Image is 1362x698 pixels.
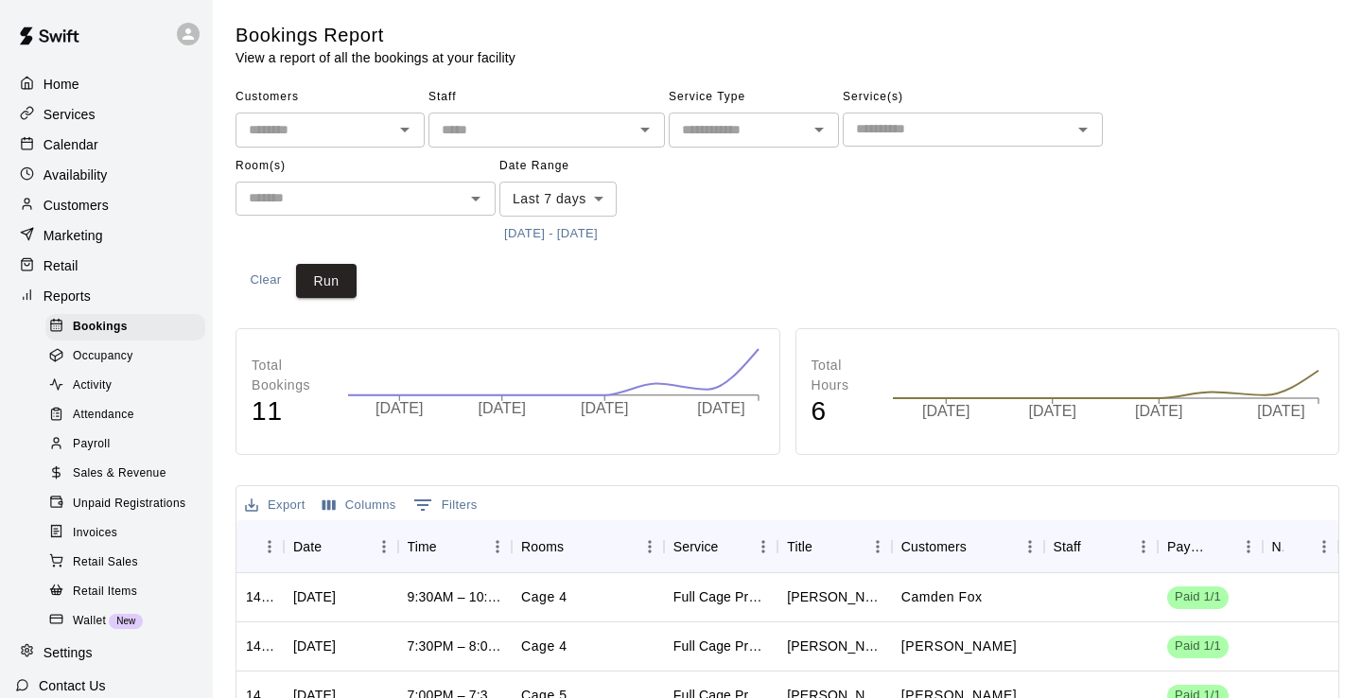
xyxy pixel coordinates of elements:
[479,400,526,416] tspan: [DATE]
[73,347,133,366] span: Occupancy
[901,587,983,607] p: Camden Fox
[73,583,137,602] span: Retail Items
[463,185,489,212] button: Open
[1283,533,1310,560] button: Sort
[787,520,812,573] div: Title
[45,608,205,635] div: WalletNew
[1263,520,1338,573] div: Notes
[44,196,109,215] p: Customers
[45,461,205,487] div: Sales & Revenue
[719,533,745,560] button: Sort
[322,533,348,560] button: Sort
[73,406,134,425] span: Attendance
[45,460,213,489] a: Sales & Revenue
[15,100,198,129] a: Services
[246,533,272,560] button: Sort
[109,616,143,626] span: New
[1158,520,1262,573] div: Payment
[673,637,769,655] div: Full Cage ProBatter Baseball ⚾ Simulator with HItTrax
[246,587,274,606] div: 1421382
[749,532,777,561] button: Menu
[45,548,213,577] a: Retail Sales
[806,116,832,143] button: Open
[15,282,198,310] a: Reports
[15,161,198,189] a: Availability
[499,151,665,182] span: Date Range
[236,151,496,182] span: Room(s)
[664,520,778,573] div: Service
[15,221,198,250] a: Marketing
[45,520,205,547] div: Invoices
[787,637,882,655] div: Michael Dean
[564,533,590,560] button: Sort
[252,356,328,395] p: Total Bookings
[236,264,296,299] button: Clear
[73,435,110,454] span: Payroll
[673,587,769,606] div: Full Cage ProBatter Baseball ⚾ Simulator with HItTrax
[521,587,567,607] p: Cage 4
[483,532,512,561] button: Menu
[44,75,79,94] p: Home
[45,401,213,430] a: Attendance
[73,376,112,395] span: Activity
[15,70,198,98] a: Home
[73,553,138,572] span: Retail Sales
[236,48,515,67] p: View a report of all the bookings at your facility
[437,533,463,560] button: Sort
[45,341,213,371] a: Occupancy
[408,637,503,655] div: 7:30PM – 8:00PM
[499,182,617,217] div: Last 7 days
[73,318,128,337] span: Bookings
[1167,637,1229,655] span: Paid 1/1
[1135,403,1182,419] tspan: [DATE]
[45,579,205,605] div: Retail Items
[1129,532,1158,561] button: Menu
[73,524,117,543] span: Invoices
[73,464,166,483] span: Sales & Revenue
[15,252,198,280] a: Retail
[252,395,328,428] h4: 11
[44,643,93,662] p: Settings
[45,314,205,340] div: Bookings
[812,533,839,560] button: Sort
[1310,532,1338,561] button: Menu
[45,518,213,548] a: Invoices
[44,166,108,184] p: Availability
[284,520,398,573] div: Date
[521,637,567,656] p: Cage 4
[73,612,106,631] span: Wallet
[812,395,873,428] h4: 6
[1016,532,1044,561] button: Menu
[1070,116,1096,143] button: Open
[39,676,106,695] p: Contact Us
[45,430,213,460] a: Payroll
[15,638,198,667] a: Settings
[428,82,665,113] span: Staff
[392,116,418,143] button: Open
[1257,403,1304,419] tspan: [DATE]
[45,606,213,636] a: WalletNew
[236,23,515,48] h5: Bookings Report
[777,520,892,573] div: Title
[1081,533,1108,560] button: Sort
[45,431,205,458] div: Payroll
[370,532,398,561] button: Menu
[409,490,482,520] button: Show filters
[1167,588,1229,606] span: Paid 1/1
[967,533,993,560] button: Sort
[1272,520,1283,573] div: Notes
[15,131,198,159] a: Calendar
[901,520,967,573] div: Customers
[864,532,892,561] button: Menu
[44,135,98,154] p: Calendar
[45,491,205,517] div: Unpaid Registrations
[1054,520,1081,573] div: Staff
[15,191,198,219] a: Customers
[246,637,274,655] div: 1421379
[1234,532,1263,561] button: Menu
